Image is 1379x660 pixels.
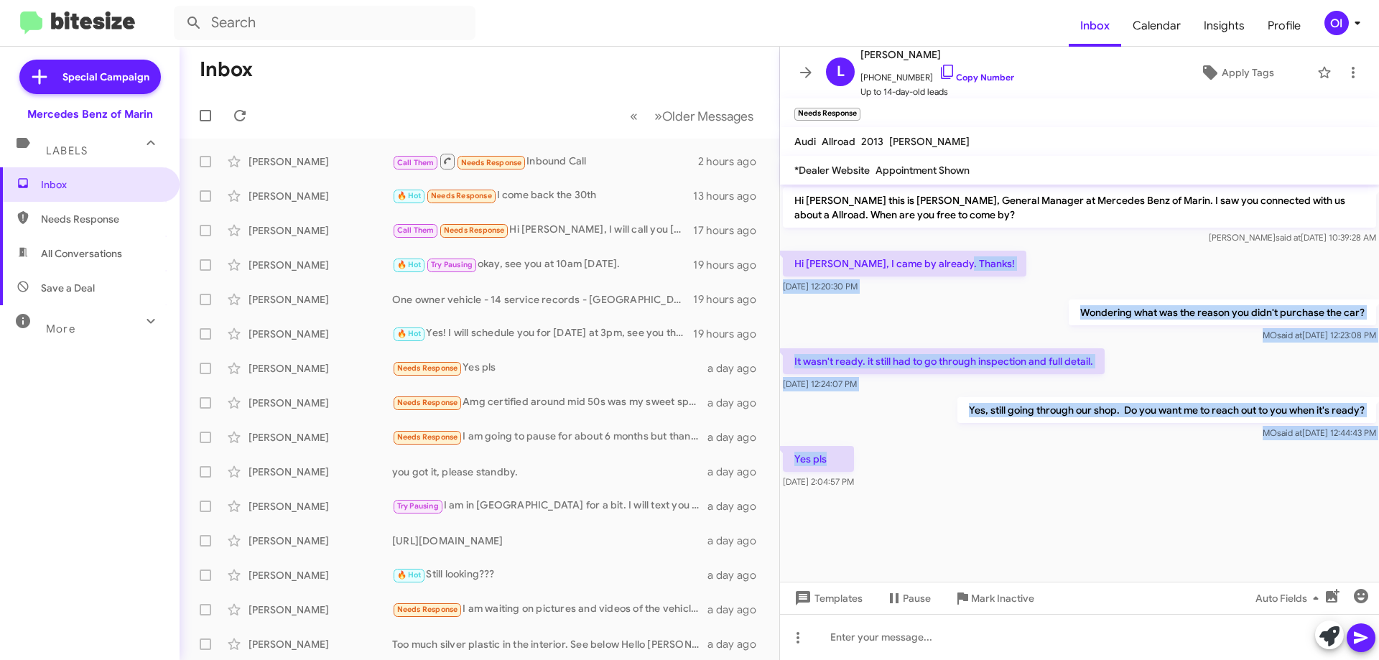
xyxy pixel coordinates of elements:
[397,570,422,580] span: 🔥 Hot
[397,398,458,407] span: Needs Response
[397,363,458,373] span: Needs Response
[392,292,693,307] div: One owner vehicle - 14 service records - [GEOGRAPHIC_DATA] car for the majority of it's life. Gre...
[46,322,75,335] span: More
[1209,232,1376,243] span: [PERSON_NAME] [DATE] 10:39:28 AM
[621,101,646,131] button: Previous
[707,465,768,479] div: a day ago
[392,256,693,273] div: okay, see you at 10am [DATE].
[249,327,392,341] div: [PERSON_NAME]
[630,107,638,125] span: «
[1324,11,1349,35] div: OI
[249,499,392,513] div: [PERSON_NAME]
[860,46,1014,63] span: [PERSON_NAME]
[1121,5,1192,47] a: Calendar
[646,101,762,131] button: Next
[707,430,768,445] div: a day ago
[249,603,392,617] div: [PERSON_NAME]
[791,585,863,611] span: Templates
[431,191,492,200] span: Needs Response
[397,605,458,614] span: Needs Response
[957,397,1376,423] p: Yes, still going through our shop. Do you want me to reach out to you when it's ready?
[392,601,707,618] div: I am waiting on pictures and videos of the vehicle 🚗.
[1312,11,1363,35] button: OI
[392,429,707,445] div: I am going to pause for about 6 months but thank you.
[249,258,392,272] div: [PERSON_NAME]
[903,585,931,611] span: Pause
[397,191,422,200] span: 🔥 Hot
[693,258,768,272] div: 19 hours ago
[1255,585,1324,611] span: Auto Fields
[392,360,707,376] div: Yes pls
[397,260,422,269] span: 🔥 Hot
[794,135,816,148] span: Audi
[1069,5,1121,47] a: Inbox
[889,135,970,148] span: [PERSON_NAME]
[622,101,762,131] nav: Page navigation example
[783,446,854,472] p: Yes pls
[249,361,392,376] div: [PERSON_NAME]
[392,498,707,514] div: I am in [GEOGRAPHIC_DATA] for a bit. I will text you when I come back
[783,378,857,389] span: [DATE] 12:24:07 PM
[249,430,392,445] div: [PERSON_NAME]
[707,603,768,617] div: a day ago
[249,465,392,479] div: [PERSON_NAME]
[693,223,768,238] div: 17 hours ago
[46,144,88,157] span: Labels
[249,154,392,169] div: [PERSON_NAME]
[783,281,858,292] span: [DATE] 12:20:30 PM
[1263,330,1376,340] span: MO [DATE] 12:23:08 PM
[794,164,870,177] span: *Dealer Website
[1276,232,1301,243] span: said at
[1163,60,1310,85] button: Apply Tags
[249,637,392,651] div: [PERSON_NAME]
[1222,60,1274,85] span: Apply Tags
[1192,5,1256,47] a: Insights
[693,327,768,341] div: 19 hours ago
[693,292,768,307] div: 19 hours ago
[41,177,163,192] span: Inbox
[876,164,970,177] span: Appointment Shown
[860,63,1014,85] span: [PHONE_NUMBER]
[392,325,693,342] div: Yes! I will schedule you for [DATE] at 3pm, see you then.
[662,108,753,124] span: Older Messages
[822,135,855,148] span: Allroad
[249,189,392,203] div: [PERSON_NAME]
[397,432,458,442] span: Needs Response
[837,60,845,83] span: L
[1069,299,1376,325] p: Wondering what was the reason you didn't purchase the car?
[174,6,475,40] input: Search
[939,72,1014,83] a: Copy Number
[707,568,768,582] div: a day ago
[654,107,662,125] span: »
[783,476,854,487] span: [DATE] 2:04:57 PM
[1244,585,1336,611] button: Auto Fields
[1263,427,1376,438] span: MO [DATE] 12:44:43 PM
[1277,427,1302,438] span: said at
[707,534,768,548] div: a day ago
[971,585,1034,611] span: Mark Inactive
[41,212,163,226] span: Needs Response
[1277,330,1302,340] span: said at
[707,499,768,513] div: a day ago
[783,348,1105,374] p: It wasn't ready. it still had to go through inspection and full detail.
[62,70,149,84] span: Special Campaign
[249,534,392,548] div: [PERSON_NAME]
[1256,5,1312,47] a: Profile
[707,361,768,376] div: a day ago
[861,135,883,148] span: 2013
[780,585,874,611] button: Templates
[431,260,473,269] span: Try Pausing
[41,281,95,295] span: Save a Deal
[397,501,439,511] span: Try Pausing
[249,223,392,238] div: [PERSON_NAME]
[19,60,161,94] a: Special Campaign
[698,154,768,169] div: 2 hours ago
[392,152,698,170] div: Inbound Call
[392,394,707,411] div: Amg certified around mid 50s was my sweet spot...that was a really good deal u had on that other one
[249,568,392,582] div: [PERSON_NAME]
[783,251,1026,276] p: Hi [PERSON_NAME], I came by already. Thanks!
[392,465,707,479] div: you got it, please standby.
